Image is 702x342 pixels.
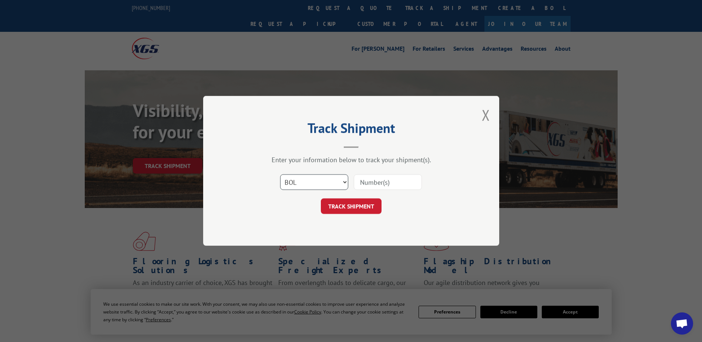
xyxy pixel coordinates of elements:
input: Number(s) [354,175,422,190]
h2: Track Shipment [240,123,462,137]
button: Close modal [482,105,490,125]
div: Enter your information below to track your shipment(s). [240,156,462,164]
div: Open chat [671,312,693,335]
button: TRACK SHIPMENT [321,199,382,214]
